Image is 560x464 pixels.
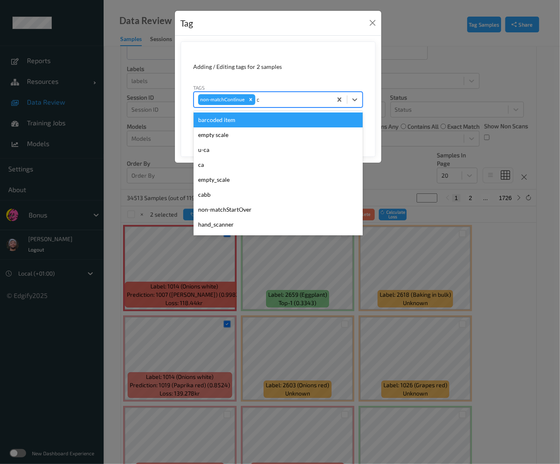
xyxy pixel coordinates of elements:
[194,172,363,187] div: empty_scale
[194,63,363,71] div: Adding / Editing tags for 2 samples
[194,142,363,157] div: u-ca
[181,17,194,30] div: Tag
[194,217,363,232] div: hand_scanner
[198,94,246,105] div: non-matchContinue
[194,187,363,202] div: cabb
[194,232,363,247] div: Create "c"
[246,94,255,105] div: Remove non-matchContinue
[367,17,378,29] button: Close
[194,127,363,142] div: empty scale
[194,112,363,127] div: barcoded item
[194,202,363,217] div: non-matchStartOver
[194,157,363,172] div: ca
[194,84,205,91] label: Tags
